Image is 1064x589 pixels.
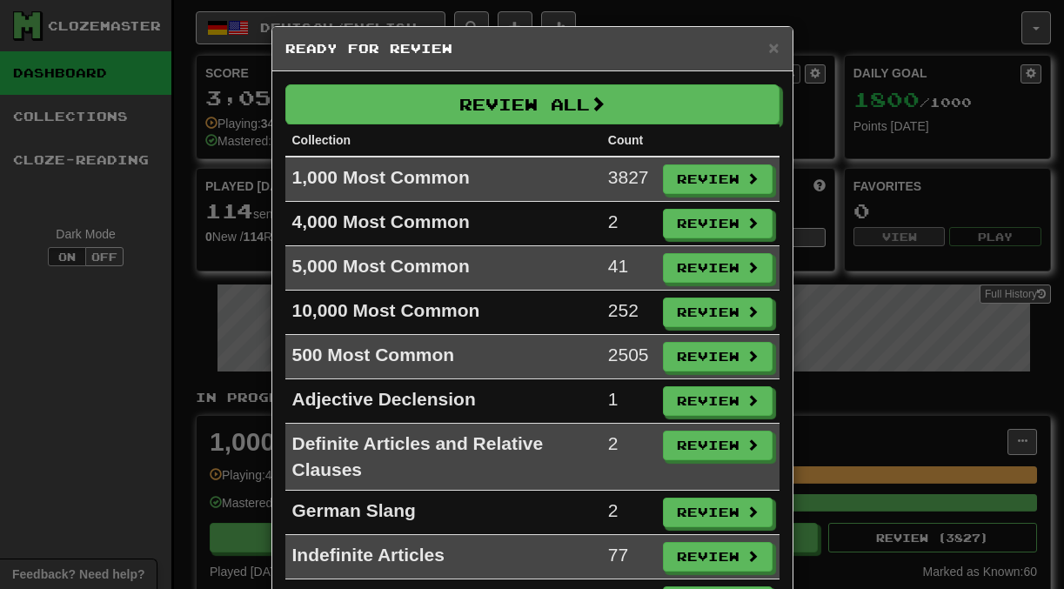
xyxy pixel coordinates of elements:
td: Adjective Declension [285,379,601,424]
button: Review [663,298,773,327]
td: 2 [601,491,656,535]
button: Review [663,164,773,194]
td: 2 [601,424,656,491]
td: 77 [601,535,656,579]
th: Collection [285,124,601,157]
td: 10,000 Most Common [285,291,601,335]
button: Review [663,431,773,460]
button: Review All [285,84,780,124]
td: 3827 [601,157,656,202]
td: 500 Most Common [285,335,601,379]
span: × [768,37,779,57]
th: Count [601,124,656,157]
td: German Slang [285,491,601,535]
button: Review [663,498,773,527]
td: 41 [601,246,656,291]
td: Indefinite Articles [285,535,601,579]
td: 5,000 Most Common [285,246,601,291]
td: 1 [601,379,656,424]
button: Review [663,342,773,371]
td: 2505 [601,335,656,379]
button: Review [663,542,773,572]
td: 2 [601,202,656,246]
td: 4,000 Most Common [285,202,601,246]
td: Definite Articles and Relative Clauses [285,424,601,491]
td: 1,000 Most Common [285,157,601,202]
td: 252 [601,291,656,335]
h5: Ready for Review [285,40,780,57]
button: Review [663,209,773,238]
button: Review [663,386,773,416]
button: Close [768,38,779,57]
button: Review [663,253,773,283]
